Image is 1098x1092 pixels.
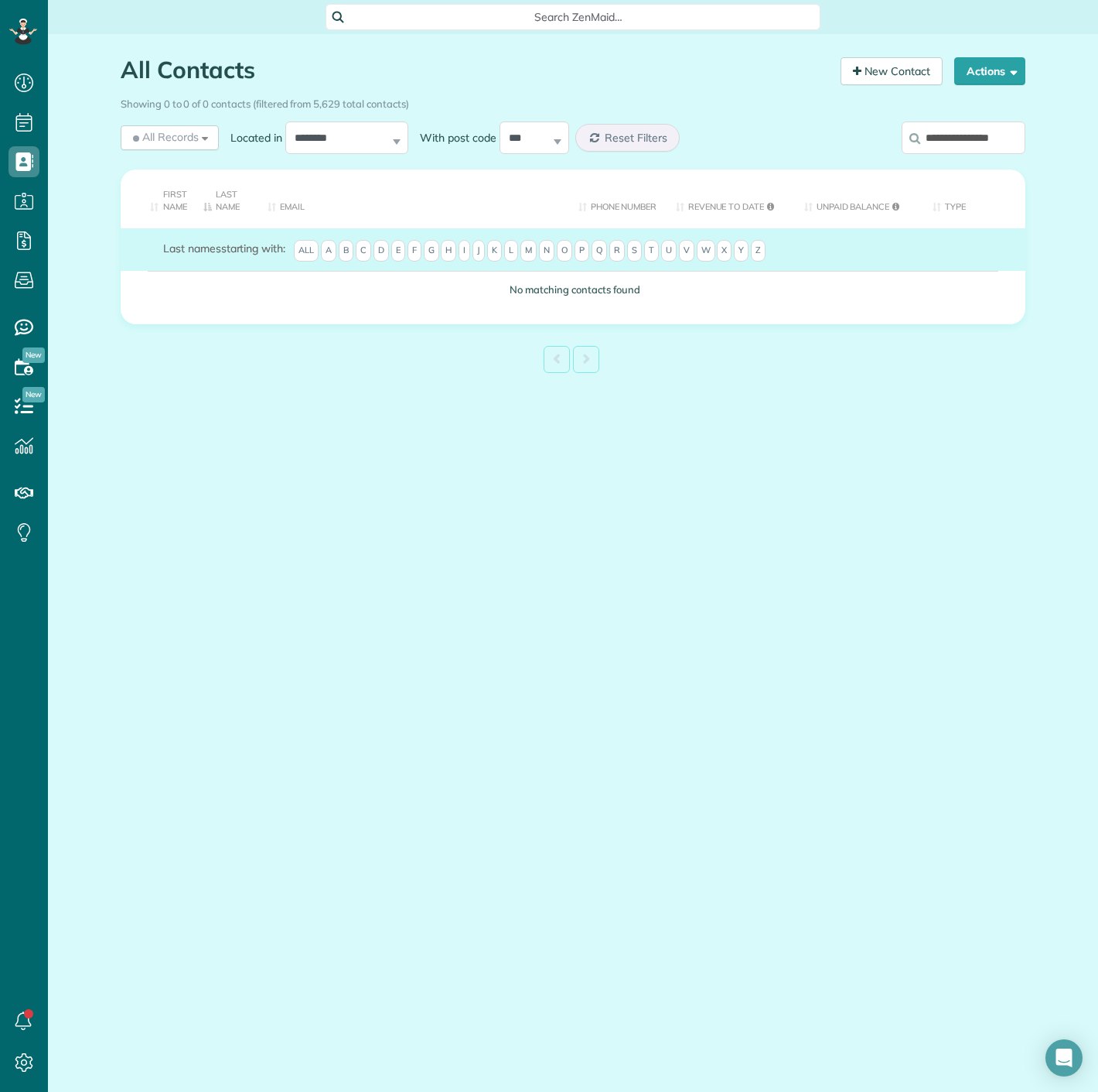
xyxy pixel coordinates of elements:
span: K [487,240,502,262]
span: L [504,240,518,262]
th: Phone number: activate to sort column ascending [567,169,664,228]
span: B [339,240,353,262]
span: Y [734,240,748,262]
span: C [356,240,371,262]
span: H [441,240,456,262]
span: V [679,240,694,262]
div: Showing 0 to 0 of 0 contacts (filtered from 5,629 total contacts) [121,91,1025,111]
span: Last names [163,241,221,255]
span: G [424,240,439,262]
a: New Contact [841,57,943,85]
span: E [391,240,405,262]
button: Actions [954,57,1025,85]
span: Reset Filters [605,131,667,145]
td: No matching contacts found [121,271,1025,309]
th: Unpaid Balance: activate to sort column ascending [793,169,921,228]
span: J [472,240,485,262]
span: I [459,240,470,262]
th: Last Name: activate to sort column descending [192,169,256,228]
div: Open Intercom Messenger [1045,1039,1083,1077]
span: All [294,240,319,262]
span: W [697,240,715,262]
th: Email: activate to sort column ascending [256,169,567,228]
span: U [661,240,677,262]
span: S [627,240,642,262]
span: F [407,240,421,262]
span: N [539,240,554,262]
span: O [557,240,572,262]
label: With post code [408,130,500,145]
span: X [717,240,731,262]
span: P [575,240,589,262]
span: New [22,387,45,402]
label: starting with: [163,241,285,256]
span: New [22,347,45,363]
span: Q [592,240,607,262]
span: R [609,240,625,262]
span: T [644,240,659,262]
h1: All Contacts [121,57,829,83]
span: M [520,240,537,262]
span: Z [751,240,766,262]
span: D [373,240,389,262]
th: Type: activate to sort column ascending [921,169,1025,228]
th: First Name: activate to sort column ascending [121,169,192,228]
span: All Records [130,129,199,145]
span: A [321,240,336,262]
label: Located in [219,130,285,145]
th: Revenue to Date: activate to sort column ascending [664,169,793,228]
